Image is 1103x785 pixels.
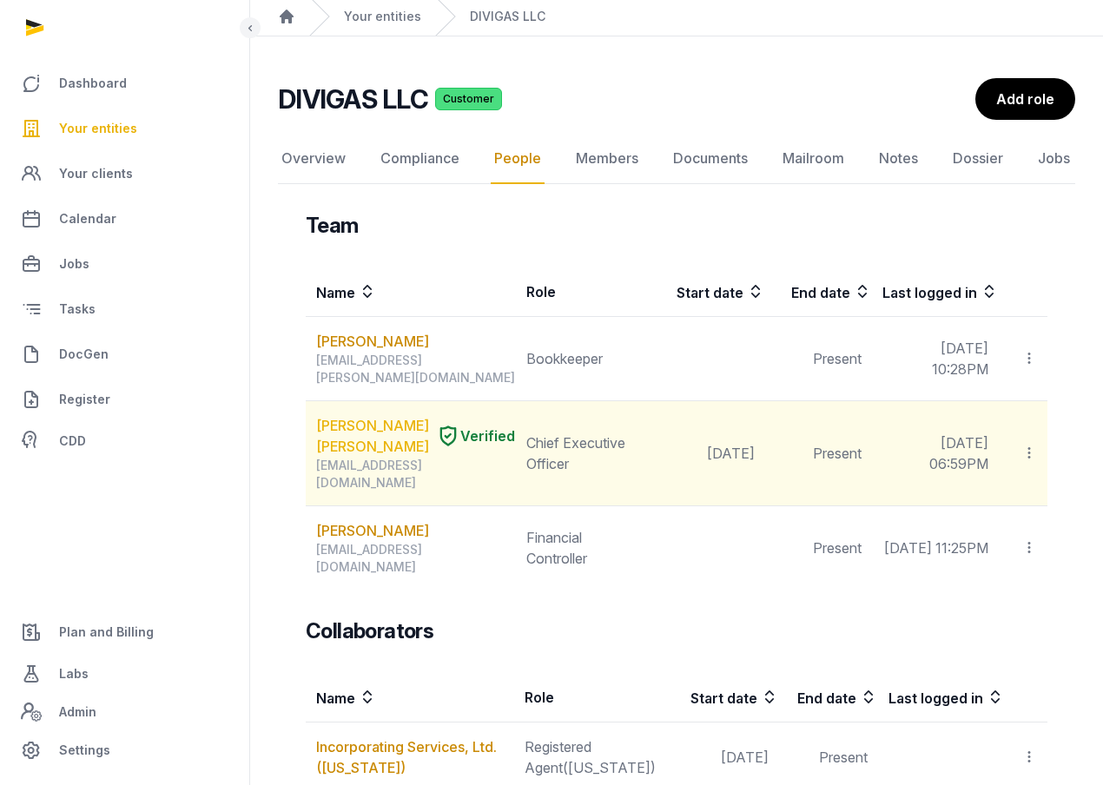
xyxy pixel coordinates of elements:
a: Labs [14,653,235,695]
div: [EMAIL_ADDRESS][DOMAIN_NAME] [316,541,515,576]
th: Start date [655,267,765,317]
a: DocGen [14,333,235,375]
h3: Team [306,212,359,240]
a: Overview [278,134,349,184]
th: Start date [674,673,779,722]
a: Jobs [14,243,235,285]
a: [PERSON_NAME] [PERSON_NAME] [316,415,429,457]
nav: Tabs [278,134,1075,184]
a: Jobs [1034,134,1073,184]
span: Register [59,389,110,410]
a: Incorporating Services, Ltd. ([US_STATE]) [316,738,497,776]
a: Your entities [344,8,421,25]
div: [EMAIL_ADDRESS][PERSON_NAME][DOMAIN_NAME] [316,352,515,386]
a: [PERSON_NAME] [316,520,429,541]
span: Calendar [59,208,116,229]
a: [PERSON_NAME] [316,331,429,352]
th: Role [516,267,655,317]
span: ([US_STATE]) [563,759,656,776]
span: Verified [460,425,515,446]
a: Plan and Billing [14,611,235,653]
a: Settings [14,729,235,771]
th: Last logged in [878,673,1005,722]
span: [DATE] 10:28PM [932,340,988,378]
td: [DATE] [655,401,765,506]
th: End date [779,673,878,722]
td: Financial Controller [516,506,655,590]
span: Your clients [59,163,133,184]
a: People [491,134,545,184]
a: Mailroom [779,134,848,184]
a: Calendar [14,198,235,240]
span: Your entities [59,118,137,139]
a: Tasks [14,288,235,330]
a: Add role [975,78,1075,120]
span: Jobs [59,254,89,274]
a: DIVIGAS LLC [470,8,545,25]
a: Register [14,379,235,420]
a: Dossier [949,134,1007,184]
a: Documents [670,134,751,184]
th: Role [514,673,674,722]
span: Tasks [59,299,96,320]
th: End date [765,267,872,317]
a: Members [572,134,642,184]
a: CDD [14,424,235,458]
span: Dashboard [59,73,127,94]
a: Admin [14,695,235,729]
a: Notes [875,134,921,184]
span: Plan and Billing [59,622,154,643]
span: [DATE] 11:25PM [884,539,988,557]
h2: DIVIGAS LLC [278,83,428,115]
th: Name [306,267,516,317]
td: Chief Executive Officer [516,401,655,506]
th: Last logged in [872,267,999,317]
span: Settings [59,740,110,761]
td: Bookkeeper [516,317,655,401]
span: Present [813,539,862,557]
a: Your entities [14,108,235,149]
a: Dashboard [14,63,235,104]
div: [EMAIL_ADDRESS][DOMAIN_NAME] [316,457,515,491]
span: Admin [59,702,96,722]
span: Present [813,350,862,367]
a: Your clients [14,153,235,195]
span: CDD [59,431,86,452]
span: Labs [59,663,89,684]
th: Name [306,673,514,722]
span: DocGen [59,344,109,365]
a: Compliance [377,134,463,184]
span: Present [819,749,868,766]
span: [DATE] 06:59PM [929,434,988,472]
span: Present [813,445,862,462]
h3: Collaborators [306,617,433,645]
span: Customer [435,88,502,110]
